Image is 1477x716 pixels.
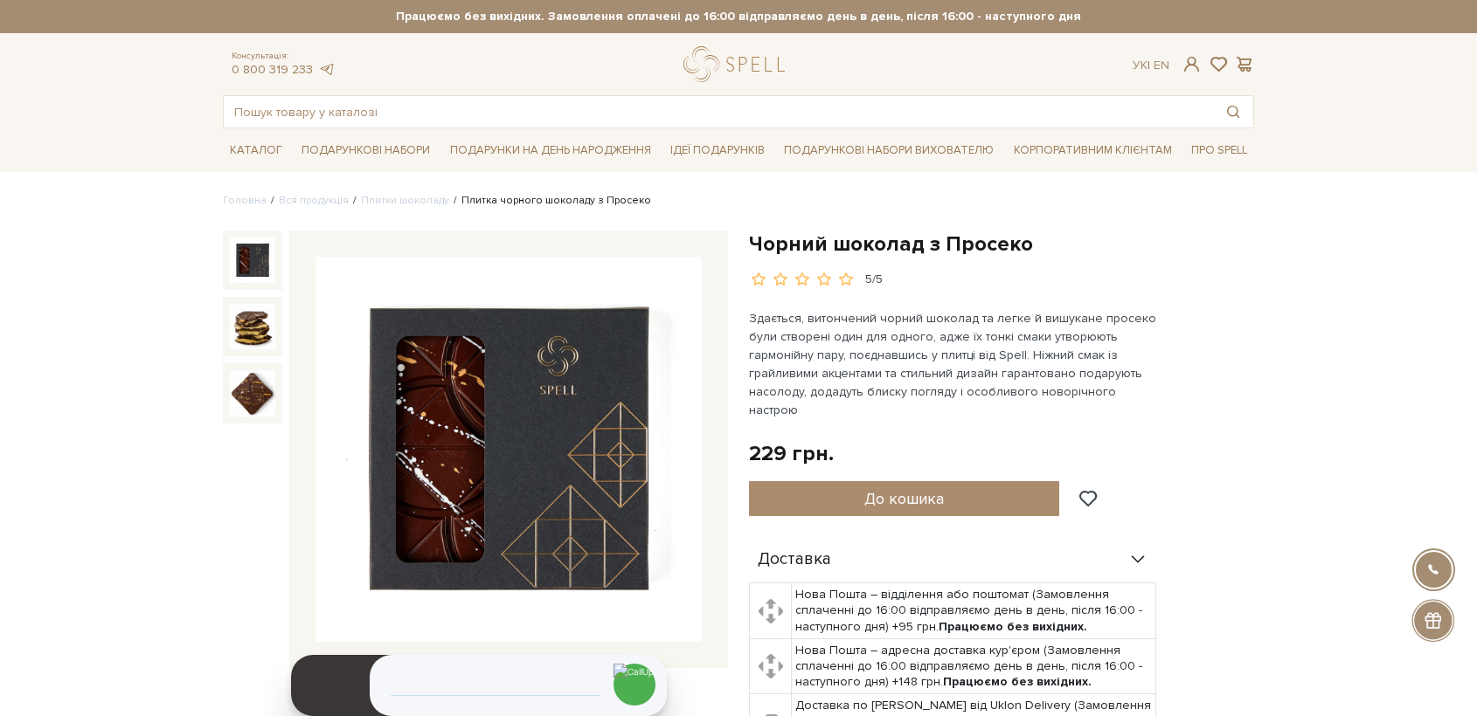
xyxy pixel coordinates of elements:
[749,481,1059,516] button: До кошика
[1184,137,1254,164] a: Про Spell
[295,137,437,164] a: Подарункові набори
[943,674,1092,689] b: Працюємо без вихідних.
[316,257,702,643] img: Чорний шоколад з Просеко
[749,440,834,467] div: 229 грн.
[317,62,335,77] a: telegram
[864,489,944,508] span: До кошика
[749,309,1159,419] p: Здається, витончений чорний шоколад та легке й вишукане просеко були створені один для одного, ад...
[230,238,275,283] img: Чорний шоколад з Просеко
[361,194,449,207] a: Плитки шоколаду
[749,231,1254,258] h1: Чорний шоколад з Просеко
[223,137,289,164] a: Каталог
[865,272,883,288] div: 5/5
[1213,96,1253,127] button: Пошук товару у каталозі
[224,96,1213,127] input: Пошук товару у каталозі
[1007,135,1179,165] a: Корпоративним клієнтам
[1148,58,1150,72] span: |
[792,583,1156,639] td: Нова Пошта – відділення або поштомат (Замовлення сплаченні до 16:00 відправляємо день в день, піс...
[232,51,335,62] span: Консультація:
[230,304,275,349] img: Чорний шоколад з Просеко
[449,193,651,209] li: Плитка чорного шоколаду з Просеко
[777,135,1001,165] a: Подарункові набори вихователю
[279,194,349,207] a: Вся продукція
[683,46,793,82] a: logo
[939,619,1087,634] b: Працюємо без вихідних.
[230,370,275,416] img: Чорний шоколад з Просеко
[758,552,831,568] span: Доставка
[223,9,1254,24] strong: Працюємо без вихідних. Замовлення оплачені до 16:00 відправляємо день в день, після 16:00 - насту...
[443,137,658,164] a: Подарунки на День народження
[232,62,313,77] a: 0 800 319 233
[663,137,772,164] a: Ідеї подарунків
[223,194,267,207] a: Головна
[1154,58,1169,72] a: En
[1133,58,1169,73] div: Ук
[792,638,1156,694] td: Нова Пошта – адресна доставка кур'єром (Замовлення сплаченні до 16:00 відправляємо день в день, п...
